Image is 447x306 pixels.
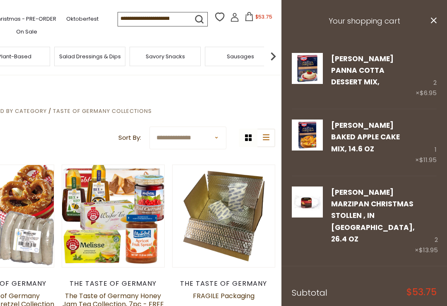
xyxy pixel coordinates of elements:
button: $53.75 [241,12,276,24]
span: $53.75 [406,288,437,297]
a: Salad Dressings & Dips [59,53,121,60]
span: $13.95 [419,246,438,254]
a: Schluender Marzipan Christmas Stollen Cellophone [292,186,323,256]
span: $11.95 [419,155,437,164]
img: Schluender Marzipan Christmas Stollen Cellophone [292,186,323,218]
a: [PERSON_NAME] Marzipan Christmas Stollen , in [GEOGRAPHIC_DATA], 26.4 oz [331,187,415,244]
img: The Taste of Germany Honey Jam Tea Collection, 7pc - FREE SHIPPING [62,165,164,267]
div: 1 × [415,120,437,165]
label: Sort By: [118,133,141,143]
img: next arrow [265,48,281,65]
img: Dr. Oetker Panna Cotta Dessert Mix [292,53,323,84]
div: The Taste of Germany [172,280,275,288]
img: FRAGILE Packaging [173,165,275,267]
a: On Sale [16,27,37,36]
a: Taste of Germany Collections [53,107,152,115]
a: [PERSON_NAME] Baked Apple Cake Mix, 14.6 oz [331,120,400,154]
img: Dr. Oetker Baked Apple Cake Mix [292,120,323,151]
a: Dr. Oetker Baked Apple Cake Mix [292,120,323,165]
span: Subtotal [292,287,327,299]
a: [PERSON_NAME] Panna Cotta Dessert Mix, [331,54,394,87]
span: $6.95 [420,88,437,97]
a: Dr. Oetker Panna Cotta Dessert Mix [292,53,323,99]
div: 2 × [415,186,438,256]
div: The Taste of Germany [62,280,165,288]
a: Oktoberfest [66,14,99,24]
a: Savory Snacks [146,53,185,60]
div: 2 × [416,53,437,99]
span: $53.75 [255,13,272,20]
a: FRAGILE Packaging [193,291,255,301]
a: Sausages [227,53,254,60]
